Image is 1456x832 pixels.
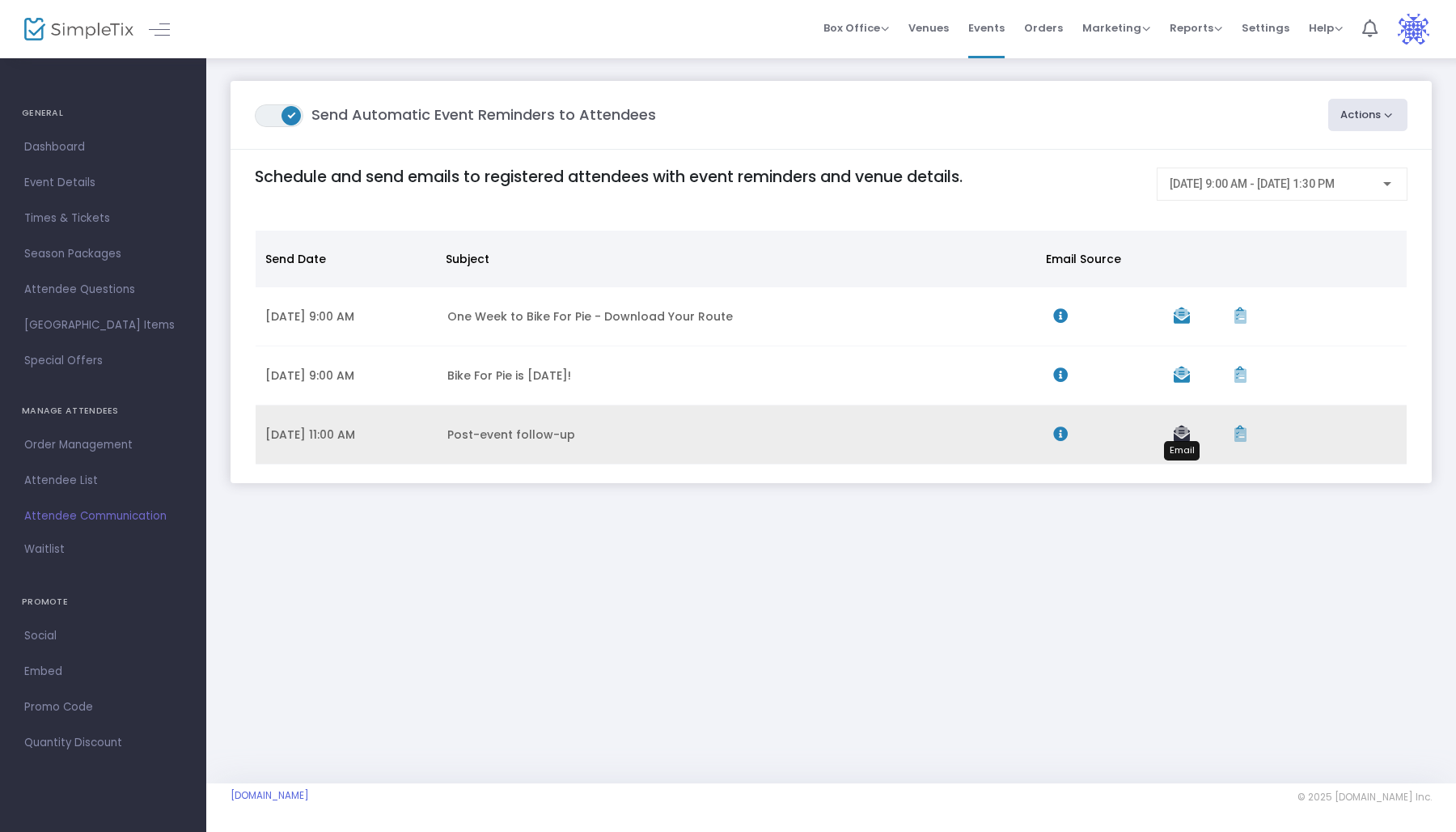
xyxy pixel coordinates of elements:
button: Actions [1328,99,1408,131]
span: Orders [1024,7,1063,49]
span: Settings [1242,7,1289,49]
td: One Week to Bike For Pie - Download Your Route [438,287,1043,346]
h4: GENERAL [22,97,184,129]
td: Post-event follow-up [438,405,1043,465]
span: Times & Tickets [24,208,182,229]
span: Embed [24,661,182,682]
span: Waitlist [24,541,65,558]
span: © 2025 [DOMAIN_NAME] Inc. [1297,791,1432,804]
th: Email Source [1036,231,1157,287]
th: Send Date [256,231,436,287]
span: Social [24,626,182,647]
h4: MANAGE ATTENDEES [22,395,184,427]
div: Email [1164,441,1200,461]
span: [DATE] 9:00 AM [265,308,354,325]
td: Bike For Pie is [DATE]! [438,346,1043,405]
span: Order Management [24,435,182,456]
span: ON [288,110,296,118]
span: Attendee Questions [24,279,182,300]
span: Dashboard [24,137,182,158]
span: Marketing [1082,20,1150,36]
div: Data table [256,231,1407,465]
m-panel-title: Send Automatic Event Reminders to Attendees [255,104,656,127]
span: Season Packages [24,244,182,265]
span: [GEOGRAPHIC_DATA] Items [24,315,182,336]
span: [DATE] 9:00 AM - [DATE] 1:30 PM [1170,177,1335,190]
span: Box Office [823,20,889,36]
h4: PROMOTE [22,586,184,618]
h4: Schedule and send emails to registered attendees with event reminders and venue details. [255,168,1141,186]
span: Attendee Communication [24,506,182,527]
span: Promo Code [24,697,182,718]
span: Reports [1170,20,1222,36]
span: Special Offers [24,350,182,371]
span: Event Details [24,172,182,193]
span: [DATE] 11:00 AM [265,427,355,443]
span: [DATE] 9:00 AM [265,367,354,384]
th: Subject [436,231,1037,287]
span: Venues [908,7,949,49]
span: Quantity Discount [24,732,182,753]
span: Events [968,7,1005,49]
a: [DOMAIN_NAME] [231,789,309,802]
span: Help [1309,20,1343,36]
span: Attendee List [24,470,182,491]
